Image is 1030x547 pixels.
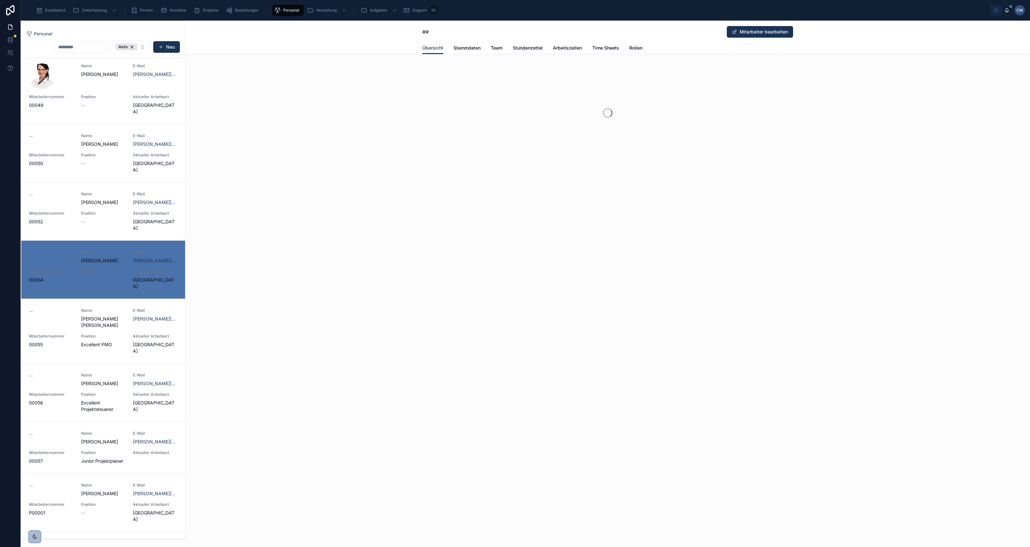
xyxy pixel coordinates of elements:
a: Übersicht [422,42,443,54]
button: Unselect AKTIV [116,43,137,51]
a: --Name[PERSON_NAME]E-Mail[PERSON_NAME][EMAIL_ADDRESS][DOMAIN_NAME]Mitarbeiternummer00054Position-... [21,240,185,299]
span: P00001 [29,510,73,516]
span: Name [81,483,126,488]
span: Name [81,250,126,255]
span: Position [81,269,126,274]
span: 00054 [29,277,73,283]
a: Aufgaben [359,5,400,16]
span: Verwaltung [316,8,337,13]
div: Aktiv [116,43,137,51]
span: Personal [34,31,52,37]
span: -- [29,308,33,314]
span: Firmen [140,8,153,13]
span: [GEOGRAPHIC_DATA] [133,160,177,173]
span: -- [29,250,33,256]
span: [PERSON_NAME] [81,380,126,387]
span: Personal [283,8,299,13]
span: Support [412,8,427,13]
span: Projekte [203,8,218,13]
span: Aktueller Arbeitsort [133,502,177,507]
button: Mitarbeiter bearbeiten [727,26,793,38]
a: Kontakte [159,5,191,16]
a: Dashboard [34,5,70,16]
span: E-Mail [133,373,177,378]
span: Position [81,94,126,99]
a: Stundenzettel [513,42,543,55]
span: [GEOGRAPHIC_DATA] [133,341,177,354]
span: Name [81,308,126,313]
a: Verwaltung [305,5,350,16]
a: [PERSON_NAME][EMAIL_ADDRESS][DOMAIN_NAME] [133,439,177,445]
a: --Name[PERSON_NAME]E-Mail[PERSON_NAME][EMAIL_ADDRESS][DOMAIN_NAME]Mitarbeiternummer00057PositionJ... [21,422,185,473]
span: Aufgaben [370,8,387,13]
a: Personal [26,31,52,37]
a: --Name[PERSON_NAME]E-Mail[PERSON_NAME][EMAIL_ADDRESS][DOMAIN_NAME]Mitarbeiternummer00052Position-... [21,182,185,240]
span: [PERSON_NAME] [81,439,126,445]
span: 00056 [29,400,73,406]
a: [PERSON_NAME][EMAIL_ADDRESS][DOMAIN_NAME] [133,490,177,497]
span: E-Mail [133,63,177,69]
span: Position [81,392,126,397]
span: [PERSON_NAME] [81,257,126,264]
a: [PERSON_NAME][EMAIL_ADDRESS][DOMAIN_NAME] [133,71,177,78]
span: [GEOGRAPHIC_DATA] [133,277,177,290]
button: Neu [153,41,180,53]
span: -- [81,102,85,108]
span: [GEOGRAPHIC_DATA] [133,400,177,413]
span: Aktueller Arbeitsort [133,94,177,99]
span: Mitarbeiternummer [29,334,73,339]
span: Position [81,153,126,158]
span: Name [81,133,126,138]
span: -- [29,483,33,489]
span: [PERSON_NAME] [81,199,126,206]
a: Name[PERSON_NAME]E-Mail[PERSON_NAME][EMAIL_ADDRESS][DOMAIN_NAME]Mitarbeiternummer00049Position--A... [21,54,185,124]
span: Position [81,334,126,339]
span: [PERSON_NAME] [81,71,126,78]
span: 00052 [29,218,73,225]
span: Aktueller Arbeitsort [133,153,177,158]
span: -- [29,373,33,379]
span: -- [29,431,33,437]
a: Projekte [192,5,223,16]
span: -- [81,160,85,167]
span: CM [1016,8,1023,13]
span: Mitarbeiternummer [29,450,73,455]
span: E-Mail [133,308,177,313]
span: [PERSON_NAME] [PERSON_NAME] [81,316,126,329]
a: Firmen [129,5,157,16]
span: 00050 [29,160,73,167]
span: E-Mail [133,133,177,138]
span: Kontakte [170,8,186,13]
span: Aktueller Arbeitsort [133,269,177,274]
span: [GEOGRAPHIC_DATA] [133,102,177,115]
a: --Name[PERSON_NAME] [PERSON_NAME]E-Mail[PERSON_NAME][EMAIL_ADDRESS][DOMAIN_NAME]Mitarbeiternummer... [21,299,185,363]
span: Mitarbeiternummer [29,502,73,507]
span: Arbeitszeiten [553,45,582,51]
a: Arbeitszeiten [553,42,582,55]
span: Position [81,211,126,216]
span: -- [81,218,85,225]
span: E-Mail [133,250,177,255]
span: -- [29,191,33,198]
span: Stammdaten [454,45,481,51]
span: Junior Projektplaner [81,458,126,464]
span: 00049 [29,102,73,108]
span: 00055 [29,341,73,348]
span: Name [81,431,126,436]
span: Mitarbeiternummer [29,269,73,274]
a: --Name[PERSON_NAME]E-Mail[PERSON_NAME][EMAIL_ADDRESS][DOMAIN_NAME]Mitarbeiternummer00050Position-... [21,124,185,182]
a: Team [491,42,502,55]
span: Position [81,502,126,507]
a: Zeiterfassung [71,5,120,16]
a: [PERSON_NAME][EMAIL_ADDRESS][DOMAIN_NAME] [133,199,177,206]
span: [GEOGRAPHIC_DATA] [133,510,177,523]
span: Bestellungen [235,8,258,13]
div: scrollable content [31,3,990,17]
span: [PERSON_NAME] [81,141,126,147]
a: --Name[PERSON_NAME]E-Mail[PERSON_NAME][EMAIL_ADDRESS][DOMAIN_NAME]Mitarbeiternummer00056PositionE... [21,363,185,422]
span: Aktueller Arbeitsort [133,450,177,455]
a: Personal [272,5,304,16]
span: [GEOGRAPHIC_DATA] [133,218,177,231]
div: 50 [429,6,438,14]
